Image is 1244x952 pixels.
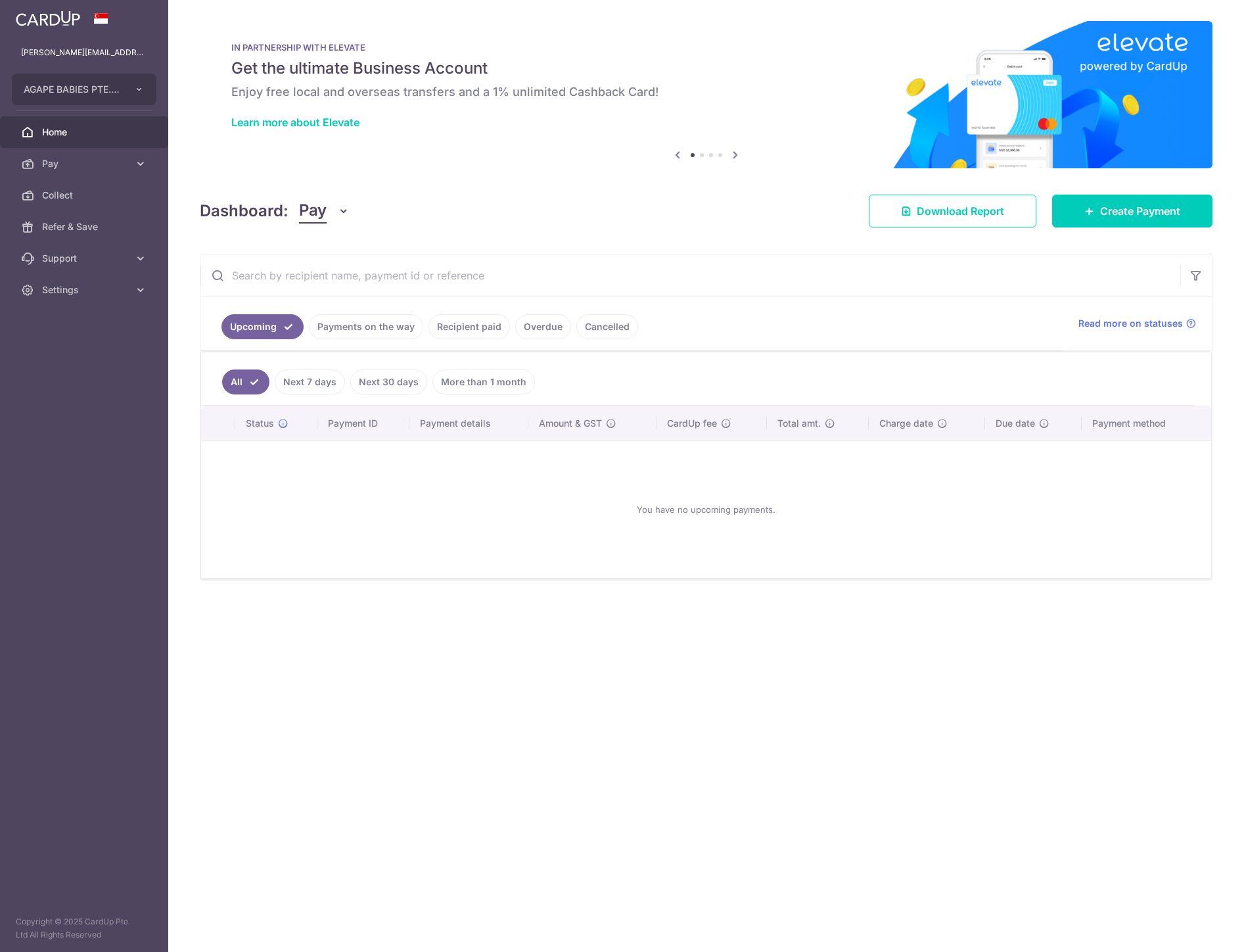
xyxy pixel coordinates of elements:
[1100,203,1180,219] span: Create Payment
[231,58,1181,79] h5: Get the ultimate Business Account
[231,42,1181,53] p: IN PARTNERSHIP WITH ELEVATE
[432,369,535,394] a: More than 1 month
[996,417,1035,430] span: Due date
[42,126,129,139] span: Home
[777,417,821,430] span: Total amt.
[409,406,528,440] th: Payment details
[576,314,638,339] a: Cancelled
[200,21,1212,168] img: Renovation banner
[42,189,129,202] span: Collect
[231,84,1181,100] h6: Enjoy free local and overseas transfers and a 1% unlimited Cashback Card!
[309,314,423,339] a: Payments on the way
[275,369,345,394] a: Next 7 days
[1078,317,1183,330] span: Read more on statuses
[299,199,327,224] span: Pay
[217,452,1195,567] div: You have no upcoming payments.
[221,314,304,339] a: Upcoming
[1078,317,1196,330] a: Read more on statuses
[231,116,359,129] a: Learn more about Elevate
[917,203,1004,219] span: Download Report
[350,369,427,394] a: Next 30 days
[1082,406,1211,440] th: Payment method
[222,369,269,394] a: All
[200,199,288,223] h4: Dashboard:
[667,417,717,430] span: CardUp fee
[428,314,510,339] a: Recipient paid
[1052,195,1212,227] a: Create Payment
[299,199,350,224] button: Pay
[42,252,129,265] span: Support
[21,46,147,59] p: [PERSON_NAME][EMAIL_ADDRESS][DOMAIN_NAME]
[12,74,156,105] button: AGAPE BABIES PTE. LTD.
[869,195,1036,227] a: Download Report
[317,406,409,440] th: Payment ID
[246,417,274,430] span: Status
[42,220,129,233] span: Refer & Save
[200,254,1180,297] input: Search by recipient name, payment id or reference
[42,283,129,297] span: Settings
[16,11,80,26] img: CardUp
[539,417,602,430] span: Amount & GST
[24,83,121,96] span: AGAPE BABIES PTE. LTD.
[42,157,129,170] span: Pay
[879,417,933,430] span: Charge date
[515,314,571,339] a: Overdue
